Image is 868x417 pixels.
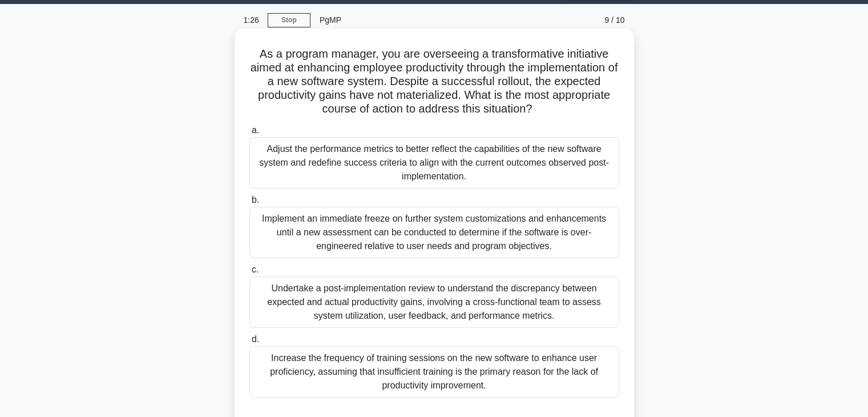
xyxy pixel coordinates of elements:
a: Stop [268,13,310,27]
span: a. [252,125,259,135]
div: Undertake a post-implementation review to understand the discrepancy between expected and actual ... [249,276,619,328]
div: 9 / 10 [500,9,633,31]
span: d. [252,334,259,344]
div: 1:26 [235,9,268,31]
div: PgMP [310,9,500,31]
div: Adjust the performance metrics to better reflect the capabilities of the new software system and ... [249,137,619,189]
span: c. [252,264,259,274]
span: b. [252,195,259,205]
div: Increase the frequency of training sessions on the new software to enhance user proficiency, assu... [249,346,619,398]
div: Implement an immediate freeze on further system customizations and enhancements until a new asses... [249,207,619,258]
h5: As a program manager, you are overseeing a transformative initiative aimed at enhancing employee ... [248,47,620,117]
